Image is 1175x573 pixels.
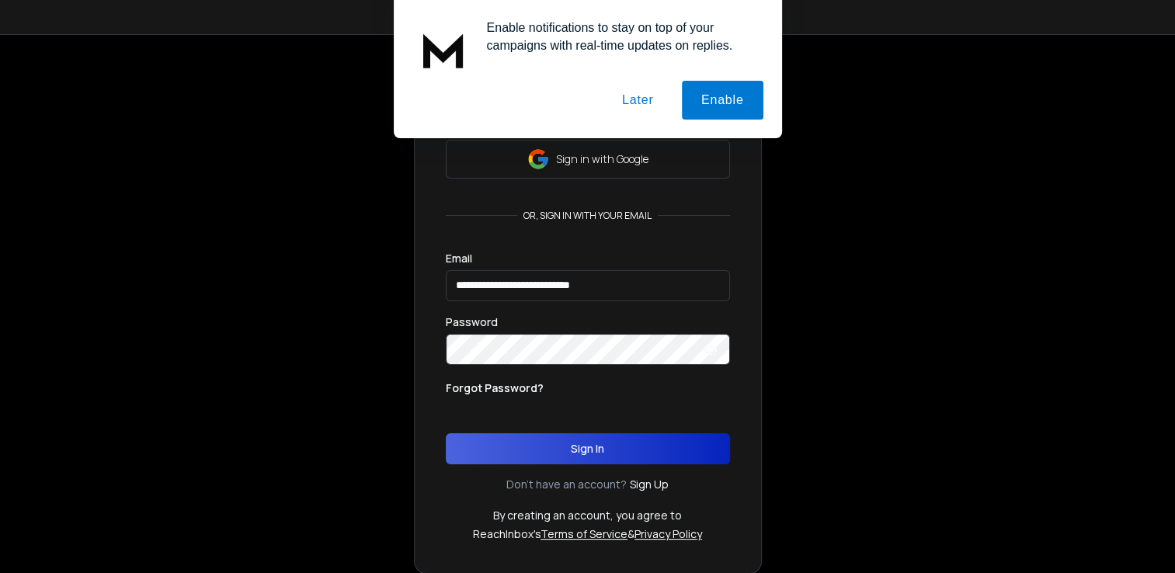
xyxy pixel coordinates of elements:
div: Enable notifications to stay on top of your campaigns with real-time updates on replies. [475,19,763,54]
p: ReachInbox's & [473,526,702,542]
a: Privacy Policy [634,526,702,541]
label: Password [446,317,498,328]
label: Email [446,253,472,264]
a: Sign Up [630,477,669,492]
p: Forgot Password? [446,380,544,396]
p: or, sign in with your email [517,210,658,222]
button: Sign in with Google [446,140,730,179]
p: By creating an account, you agree to [493,508,682,523]
button: Sign In [446,433,730,464]
img: notification icon [412,19,475,81]
button: Enable [682,81,763,120]
p: Sign in with Google [556,151,648,167]
p: Don't have an account? [506,477,627,492]
a: Terms of Service [541,526,627,541]
button: Later [603,81,673,120]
